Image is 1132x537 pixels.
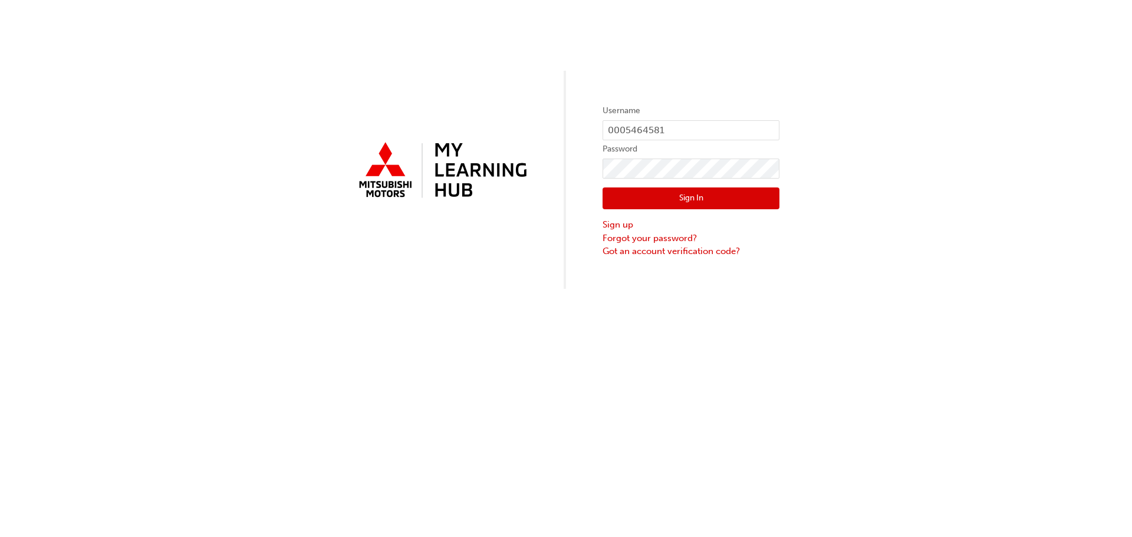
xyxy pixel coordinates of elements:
input: Username [603,120,779,140]
a: Got an account verification code? [603,245,779,258]
a: Forgot your password? [603,232,779,245]
img: mmal [353,137,529,205]
label: Password [603,142,779,156]
a: Sign up [603,218,779,232]
button: Sign In [603,187,779,210]
label: Username [603,104,779,118]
